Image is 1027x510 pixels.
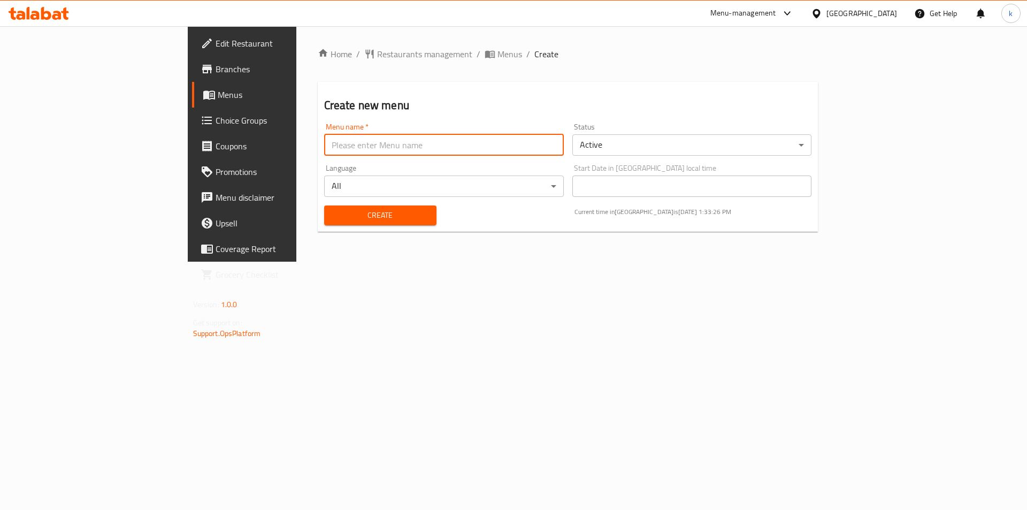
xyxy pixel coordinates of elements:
[324,176,564,197] div: All
[497,48,522,60] span: Menus
[216,63,351,75] span: Branches
[192,185,359,210] a: Menu disclaimer
[333,209,428,222] span: Create
[216,165,351,178] span: Promotions
[192,262,359,287] a: Grocery Checklist
[324,205,436,225] button: Create
[221,298,237,311] span: 1.0.0
[192,133,359,159] a: Coupons
[218,88,351,101] span: Menus
[192,56,359,82] a: Branches
[193,316,242,330] span: Get support on:
[216,140,351,153] span: Coupons
[710,7,776,20] div: Menu-management
[324,134,564,156] input: Please enter Menu name
[216,37,351,50] span: Edit Restaurant
[324,97,812,113] h2: Create new menu
[572,134,812,156] div: Active
[1009,7,1013,19] span: k
[534,48,558,60] span: Create
[193,298,219,311] span: Version:
[192,82,359,108] a: Menus
[485,48,522,60] a: Menus
[192,31,359,56] a: Edit Restaurant
[216,191,351,204] span: Menu disclaimer
[216,217,351,230] span: Upsell
[192,108,359,133] a: Choice Groups
[193,326,261,340] a: Support.OpsPlatform
[216,268,351,281] span: Grocery Checklist
[216,242,351,255] span: Coverage Report
[477,48,480,60] li: /
[192,159,359,185] a: Promotions
[318,48,818,60] nav: breadcrumb
[574,207,812,217] p: Current time in [GEOGRAPHIC_DATA] is [DATE] 1:33:26 PM
[216,114,351,127] span: Choice Groups
[364,48,472,60] a: Restaurants management
[377,48,472,60] span: Restaurants management
[826,7,897,19] div: [GEOGRAPHIC_DATA]
[192,236,359,262] a: Coverage Report
[526,48,530,60] li: /
[192,210,359,236] a: Upsell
